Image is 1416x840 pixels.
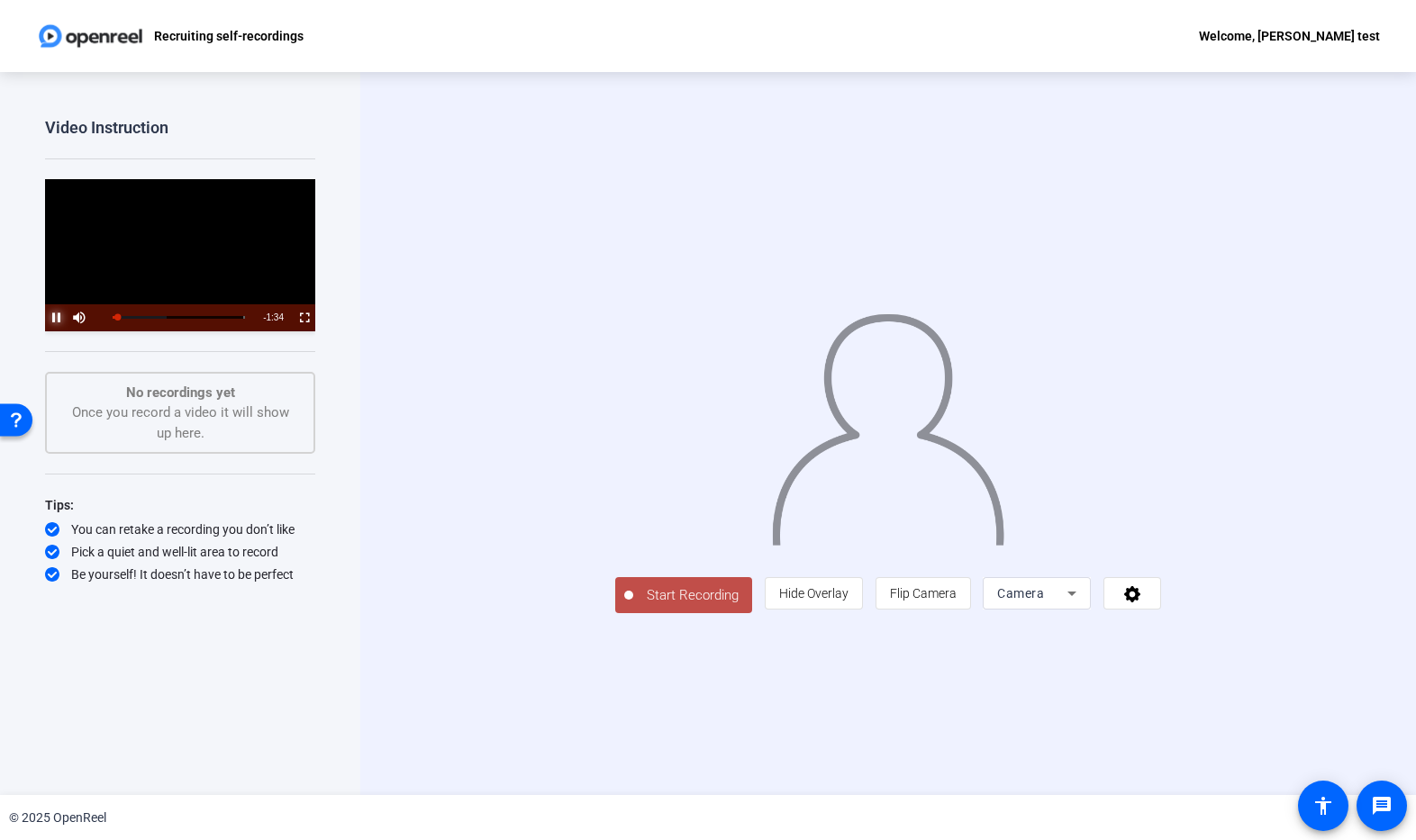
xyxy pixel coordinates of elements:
[68,304,90,331] button: Mute
[1312,795,1334,817] mat-icon: accessibility
[45,543,315,561] div: Pick a quiet and well-lit area to record
[267,312,284,322] span: 1:34
[113,316,245,319] div: Progress Bar
[890,586,957,601] span: Flip Camera
[997,586,1044,601] span: Camera
[45,117,315,139] div: Video Instruction
[154,25,304,47] p: Recruiting self-recordings
[1371,795,1393,817] mat-icon: message
[633,585,752,606] span: Start Recording
[770,300,1006,546] img: overlay
[65,383,295,444] div: Once you record a video it will show up here.
[36,18,145,54] img: OpenReel logo
[293,304,315,331] button: Fullscreen
[9,808,106,827] div: © 2025 OpenReel
[65,383,295,403] p: No recordings yet
[1199,25,1380,47] div: Welcome, [PERSON_NAME] test
[615,577,752,613] button: Start Recording
[765,577,863,610] button: Hide Overlay
[45,520,315,538] div: You can retake a recording you don’t like
[876,577,971,610] button: Flip Camera
[263,312,266,322] span: -
[779,586,849,601] span: Hide Overlay
[45,179,315,331] div: Video Player
[45,304,68,331] button: Pause
[45,494,315,516] div: Tips:
[45,565,315,583] div: Be yourself! It doesn’t have to be perfect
